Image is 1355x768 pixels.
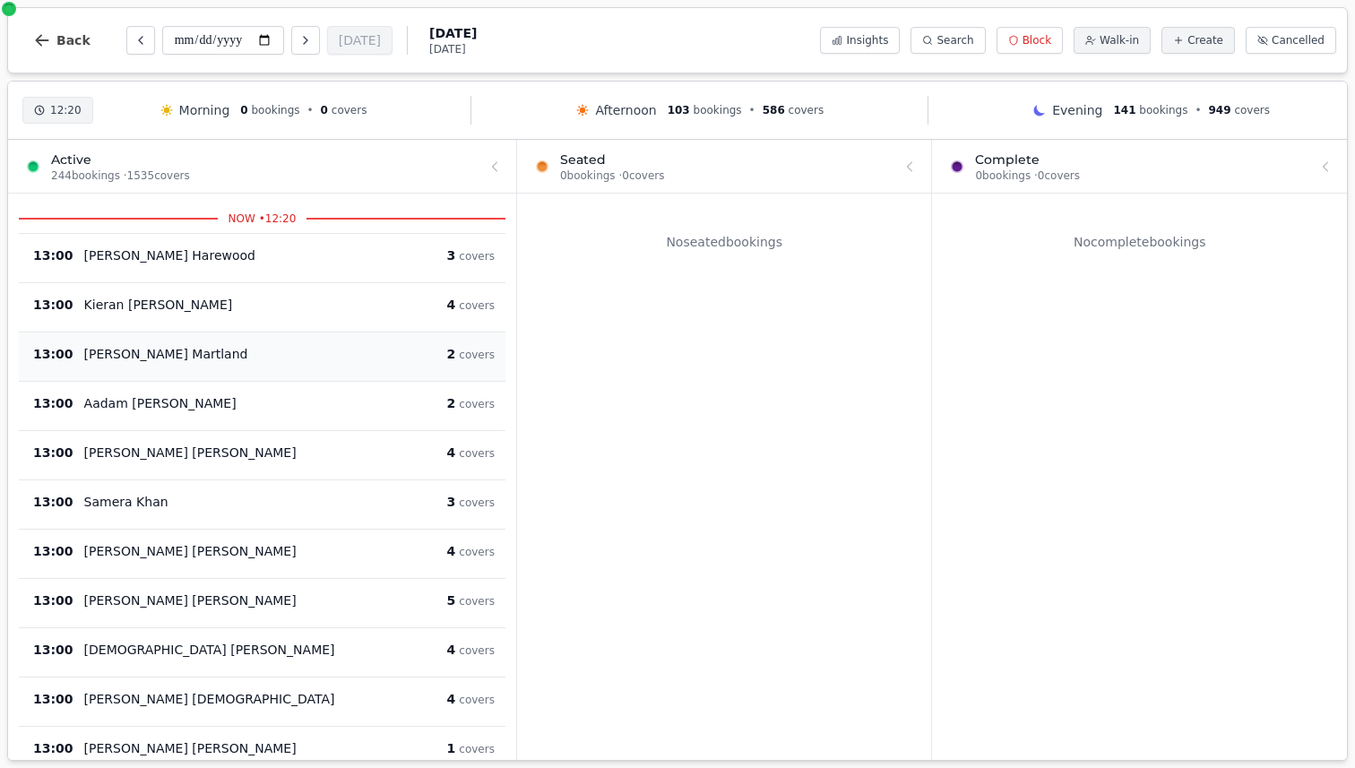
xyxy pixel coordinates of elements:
[447,248,456,263] span: 3
[1246,27,1336,54] button: Cancelled
[84,246,255,264] p: [PERSON_NAME] Harewood
[459,644,495,657] span: covers
[84,542,297,560] p: [PERSON_NAME] [PERSON_NAME]
[447,396,456,410] span: 2
[1052,101,1102,119] span: Evening
[943,233,1336,251] p: No complete bookings
[84,641,335,659] p: [DEMOGRAPHIC_DATA] [PERSON_NAME]
[447,741,456,755] span: 1
[307,103,314,117] span: •
[749,103,755,117] span: •
[179,101,230,119] span: Morning
[332,104,367,116] span: covers
[33,591,73,609] span: 13:00
[1100,33,1139,47] span: Walk-in
[1209,104,1231,116] span: 949
[84,444,297,462] p: [PERSON_NAME] [PERSON_NAME]
[84,690,335,708] p: [PERSON_NAME] [DEMOGRAPHIC_DATA]
[694,104,742,116] span: bookings
[33,444,73,462] span: 13:00
[19,19,105,62] button: Back
[528,233,921,251] p: No seated bookings
[56,34,91,47] span: Back
[33,542,73,560] span: 13:00
[84,345,248,363] p: [PERSON_NAME] Martland
[447,692,456,706] span: 4
[1187,33,1223,47] span: Create
[936,33,973,47] span: Search
[459,299,495,312] span: covers
[84,493,168,511] p: Samera Khan
[84,739,297,757] p: [PERSON_NAME] [PERSON_NAME]
[429,24,477,42] span: [DATE]
[911,27,985,54] button: Search
[240,104,247,116] span: 0
[668,104,690,116] span: 103
[84,394,237,412] p: Aadam [PERSON_NAME]
[33,493,73,511] span: 13:00
[595,101,656,119] span: Afternoon
[459,447,495,460] span: covers
[1139,104,1187,116] span: bookings
[126,26,155,55] button: Previous day
[447,298,456,312] span: 4
[820,27,900,54] button: Insights
[50,103,82,117] span: 12:20
[459,546,495,558] span: covers
[84,296,233,314] p: Kieran [PERSON_NAME]
[1234,104,1270,116] span: covers
[459,743,495,755] span: covers
[33,246,73,264] span: 13:00
[447,643,456,657] span: 4
[459,595,495,608] span: covers
[459,349,495,361] span: covers
[459,694,495,706] span: covers
[447,347,456,361] span: 2
[33,739,73,757] span: 13:00
[429,42,477,56] span: [DATE]
[1074,27,1151,54] button: Walk-in
[291,26,320,55] button: Next day
[33,296,73,314] span: 13:00
[251,104,299,116] span: bookings
[1161,27,1235,54] button: Create
[789,104,824,116] span: covers
[33,690,73,708] span: 13:00
[33,394,73,412] span: 13:00
[846,33,888,47] span: Insights
[447,495,456,509] span: 3
[1195,103,1201,117] span: •
[459,496,495,509] span: covers
[1272,33,1325,47] span: Cancelled
[447,445,456,460] span: 4
[459,250,495,263] span: covers
[459,398,495,410] span: covers
[327,26,393,55] button: [DATE]
[997,27,1063,54] button: Block
[33,641,73,659] span: 13:00
[218,211,307,226] span: NOW • 12:20
[1023,33,1051,47] span: Block
[33,345,73,363] span: 13:00
[84,591,297,609] p: [PERSON_NAME] [PERSON_NAME]
[447,544,456,558] span: 4
[763,104,785,116] span: 586
[321,104,328,116] span: 0
[447,593,456,608] span: 5
[1113,104,1135,116] span: 141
